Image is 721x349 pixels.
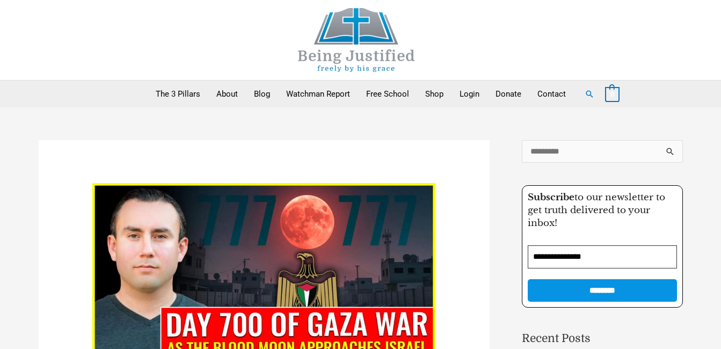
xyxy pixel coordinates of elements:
[276,8,437,72] img: Being Justified
[528,245,677,268] input: Email Address *
[208,81,246,107] a: About
[528,192,574,203] strong: Subscribe
[585,89,594,99] a: Search button
[148,81,574,107] nav: Primary Site Navigation
[417,81,451,107] a: Shop
[528,192,665,229] span: to our newsletter to get truth delivered to your inbox!
[522,330,683,347] h2: Recent Posts
[529,81,574,107] a: Contact
[148,81,208,107] a: The 3 Pillars
[358,81,417,107] a: Free School
[246,81,278,107] a: Blog
[451,81,487,107] a: Login
[605,89,620,99] a: View Shopping Cart, empty
[278,81,358,107] a: Watchman Report
[610,90,614,98] span: 0
[487,81,529,107] a: Donate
